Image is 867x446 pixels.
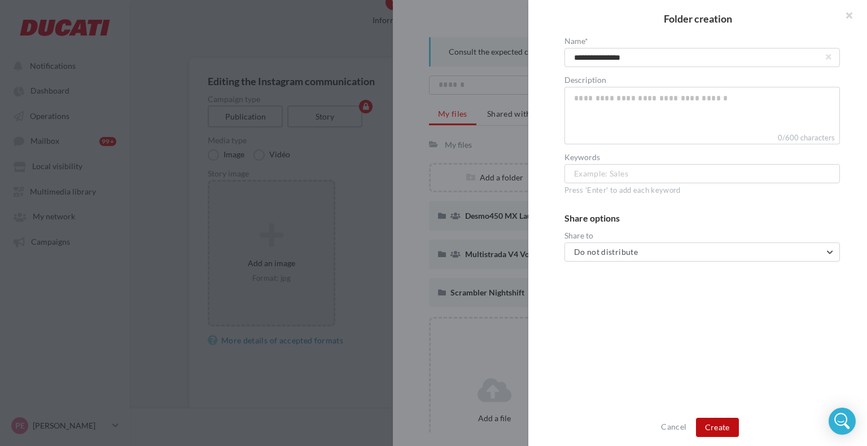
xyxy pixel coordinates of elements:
[564,37,840,45] label: Name*
[829,408,856,435] div: Open Intercom Messenger
[546,14,849,24] h2: Folder creation
[564,132,840,144] label: 0/600 characters
[574,167,628,180] span: Example: Sales
[564,232,840,240] label: Share to
[564,214,840,223] div: Share options
[564,153,840,161] label: Keywords
[564,242,840,262] button: Do not distribute
[564,186,840,196] div: Press 'Enter' to add each keyword
[564,76,840,84] label: Description
[574,247,638,257] span: Do not distribute
[696,418,739,437] button: Create
[656,420,691,434] button: Cancel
